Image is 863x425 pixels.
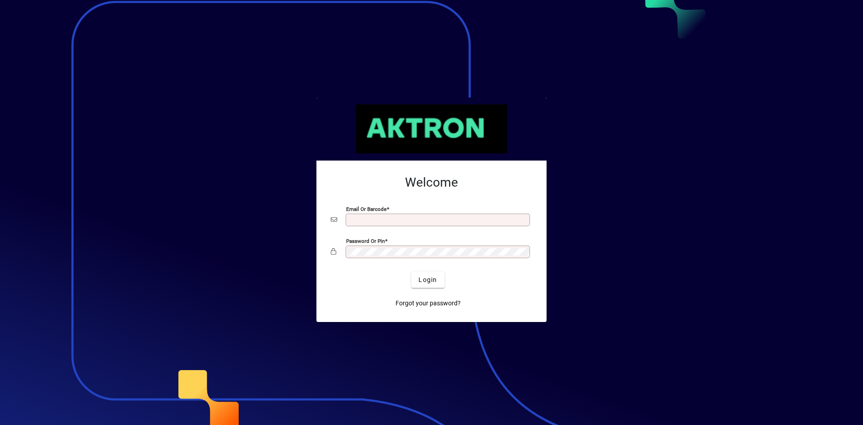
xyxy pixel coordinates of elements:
h2: Welcome [331,175,532,190]
mat-label: Password or Pin [346,238,385,244]
span: Forgot your password? [396,299,461,308]
span: Login [418,275,437,285]
a: Forgot your password? [392,295,464,311]
mat-label: Email or Barcode [346,206,387,212]
button: Login [411,272,444,288]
